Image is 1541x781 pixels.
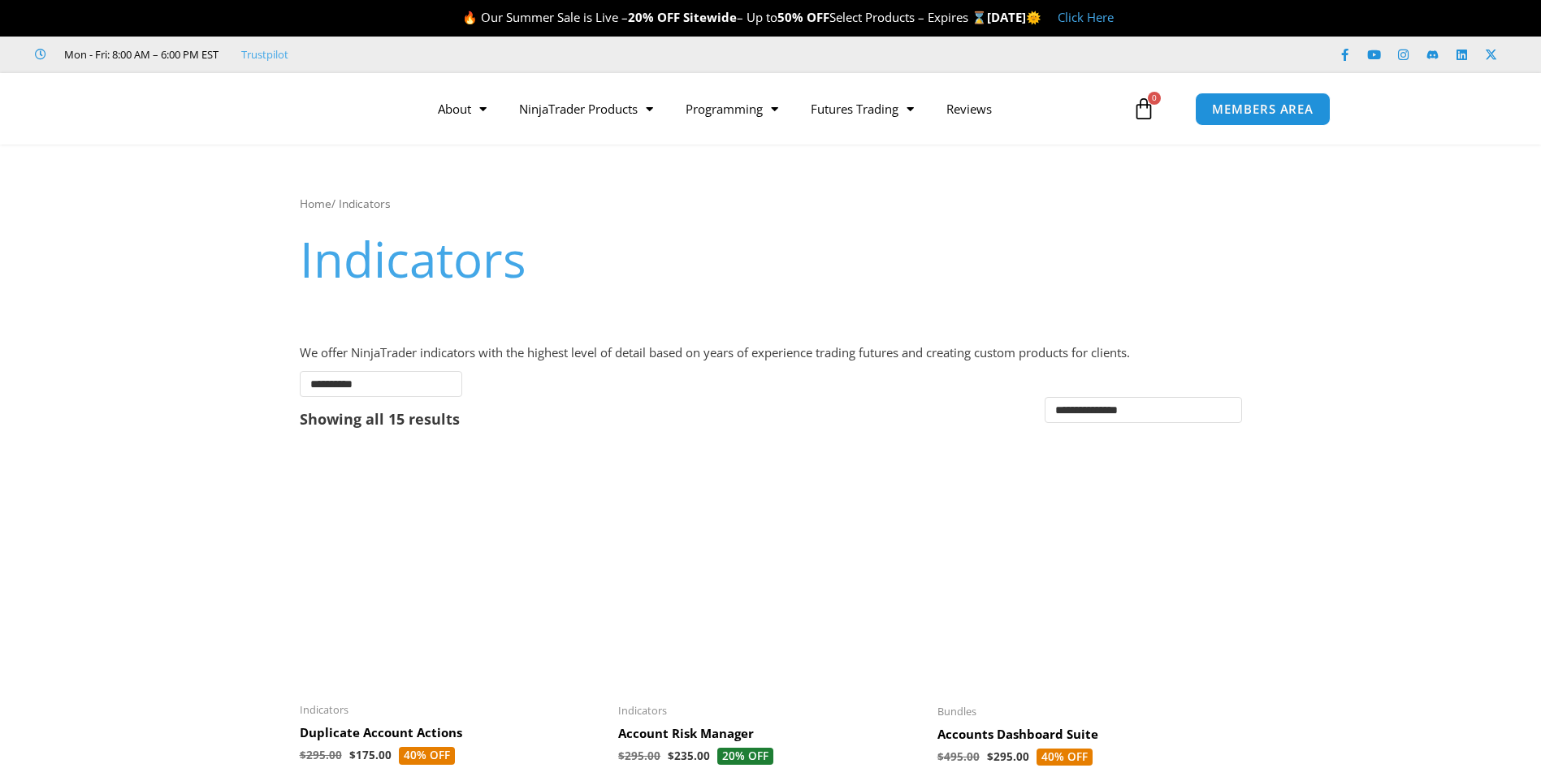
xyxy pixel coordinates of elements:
a: Click Here [1058,9,1114,25]
span: $ [668,749,674,763]
img: LogoAI | Affordable Indicators – NinjaTrader [188,80,363,138]
span: $ [987,749,993,764]
a: Accounts Dashboard Suite [937,727,1240,749]
a: 0 [1108,85,1180,132]
h1: Indicators [300,225,1242,293]
select: Shop order [1045,397,1242,423]
a: Account Risk Manager [618,726,921,748]
span: $ [349,748,356,762]
img: Accounts Dashboard Suite [937,453,1240,694]
p: Showing all 15 results [300,412,460,426]
span: 0 [1148,92,1161,105]
a: NinjaTrader Products [503,90,669,127]
bdi: 295.00 [987,749,1029,764]
span: MEMBERS AREA [1212,103,1314,115]
span: $ [618,749,625,763]
img: Duplicate Account Actions [300,453,603,693]
p: We offer NinjaTrader indicators with the highest level of detail based on years of experience tra... [300,342,1242,365]
bdi: 295.00 [300,748,342,762]
strong: 50% OFF [777,9,829,25]
span: 20% OFF [717,748,773,766]
span: Bundles [937,705,1240,718]
span: Indicators [618,704,921,718]
a: Reviews [930,90,1008,127]
span: 40% OFF [1037,749,1093,766]
bdi: 175.00 [349,748,392,762]
bdi: 295.00 [618,749,660,763]
h2: Account Risk Manager [618,726,921,742]
a: Trustpilot [241,45,288,64]
strong: Sitewide [683,9,737,25]
span: $ [937,749,944,764]
span: Indicators [300,703,603,717]
a: Duplicate Account Actions [300,725,603,747]
span: 🌞 [1026,9,1041,25]
span: $ [300,748,306,762]
a: Programming [669,90,794,127]
nav: Menu [422,90,1128,127]
strong: [DATE] [987,9,1041,25]
span: 🔥 Our Summer Sale is Live – – Up to Select Products – Expires ⌛ [462,9,987,25]
h2: Duplicate Account Actions [300,725,603,741]
bdi: 235.00 [668,749,710,763]
span: Mon - Fri: 8:00 AM – 6:00 PM EST [60,45,219,64]
a: About [422,90,503,127]
a: Futures Trading [794,90,930,127]
strong: 20% OFF [628,9,680,25]
a: MEMBERS AREA [1195,93,1331,126]
span: 40% OFF [399,747,455,765]
bdi: 495.00 [937,749,980,764]
img: Account Risk Manager [618,453,921,694]
h2: Accounts Dashboard Suite [937,727,1240,743]
nav: Breadcrumb [300,193,1242,214]
a: Home [300,196,331,211]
